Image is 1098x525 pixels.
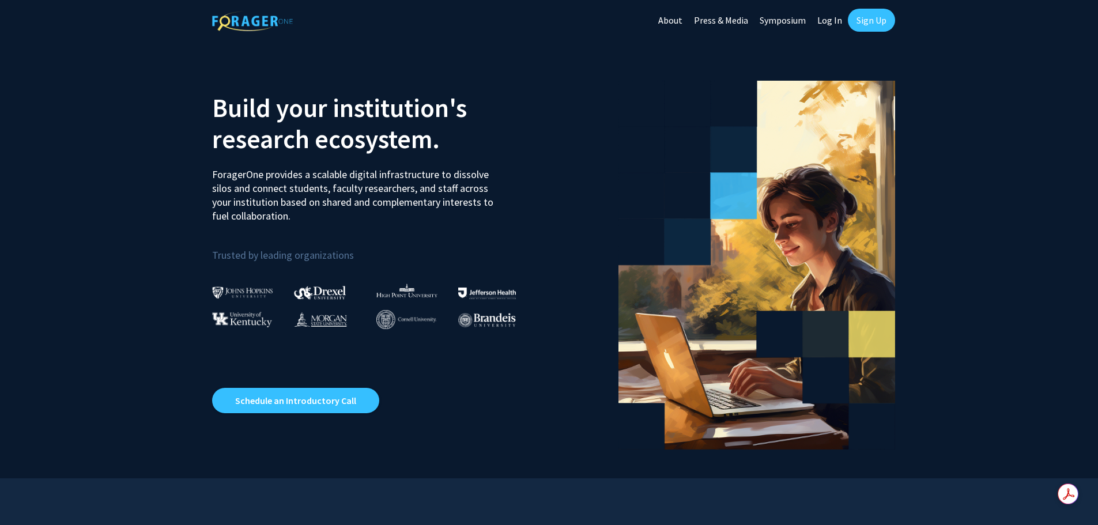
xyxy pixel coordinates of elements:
[212,286,273,299] img: Johns Hopkins University
[212,312,272,327] img: University of Kentucky
[212,159,501,223] p: ForagerOne provides a scalable digital infrastructure to dissolve silos and connect students, fac...
[9,473,49,516] iframe: Chat
[848,9,895,32] a: Sign Up
[376,310,436,329] img: Cornell University
[212,92,541,154] h2: Build your institution's research ecosystem.
[294,312,347,327] img: Morgan State University
[212,388,379,413] a: Opens in a new tab
[212,11,293,31] img: ForagerOne Logo
[212,232,541,264] p: Trusted by leading organizations
[458,288,516,299] img: Thomas Jefferson University
[458,313,516,327] img: Brandeis University
[376,284,437,297] img: High Point University
[294,286,346,299] img: Drexel University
